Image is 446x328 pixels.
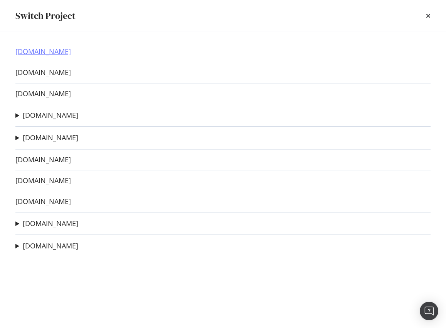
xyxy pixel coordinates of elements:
a: [DOMAIN_NAME] [15,90,71,98]
a: [DOMAIN_NAME] [15,48,71,56]
a: [DOMAIN_NAME] [23,111,78,119]
a: [DOMAIN_NAME] [23,134,78,142]
div: Switch Project [15,9,76,22]
a: [DOMAIN_NAME] [23,219,78,228]
div: times [426,9,431,22]
summary: [DOMAIN_NAME] [15,241,78,251]
summary: [DOMAIN_NAME] [15,110,78,121]
a: [DOMAIN_NAME] [15,177,71,185]
summary: [DOMAIN_NAME] [15,219,78,229]
a: [DOMAIN_NAME] [15,156,71,164]
div: Open Intercom Messenger [420,302,438,320]
a: [DOMAIN_NAME] [15,68,71,76]
a: [DOMAIN_NAME] [23,242,78,250]
summary: [DOMAIN_NAME] [15,133,78,143]
a: [DOMAIN_NAME] [15,197,71,206]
